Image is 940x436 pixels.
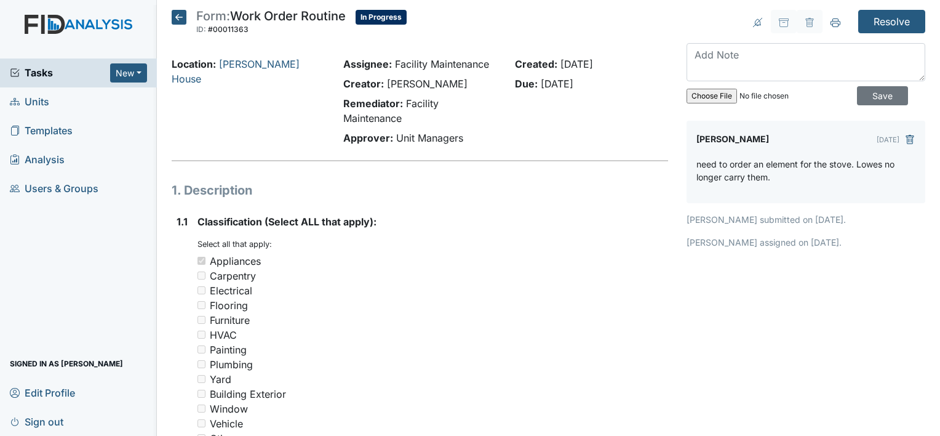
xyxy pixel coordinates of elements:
div: Appliances [210,254,261,268]
h1: 1. Description [172,181,668,200]
span: [DATE] [541,78,573,90]
strong: Remediator: [343,97,403,110]
input: Save [857,86,908,105]
div: Yard [210,372,231,387]
input: Flooring [197,301,205,309]
div: Building Exterior [210,387,286,402]
input: Yard [197,375,205,383]
span: Facility Maintenance [395,58,489,70]
span: Classification (Select ALL that apply): [197,216,376,228]
input: Furniture [197,316,205,324]
span: Edit Profile [10,383,75,402]
input: Building Exterior [197,390,205,398]
div: Vehicle [210,416,243,431]
span: Analysis [10,150,65,169]
p: need to order an element for the stove. Lowes no longer carry them. [696,158,915,184]
span: [PERSON_NAME] [387,78,468,90]
div: HVAC [210,328,237,342]
span: #00011363 [208,25,249,34]
div: Plumbing [210,357,253,372]
p: [PERSON_NAME] submitted on [DATE]. [687,213,925,226]
div: Window [210,402,248,416]
strong: Location: [172,58,216,70]
small: [DATE] [877,135,899,144]
span: Form: [196,9,230,23]
strong: Creator: [343,78,384,90]
span: Users & Groups [10,179,98,198]
label: [PERSON_NAME] [696,131,769,148]
label: 1.1 [177,214,188,229]
div: Furniture [210,313,250,328]
input: Window [197,405,205,413]
div: Flooring [210,298,248,313]
a: [PERSON_NAME] House [172,58,300,85]
strong: Approver: [343,132,393,144]
strong: Due: [515,78,538,90]
p: [PERSON_NAME] assigned on [DATE]. [687,236,925,249]
input: Carpentry [197,272,205,280]
small: Select all that apply: [197,240,272,249]
span: [DATE] [560,58,593,70]
span: Units [10,92,49,111]
input: Resolve [858,10,925,33]
input: Painting [197,345,205,353]
span: Signed in as [PERSON_NAME] [10,354,123,373]
div: Electrical [210,283,252,298]
input: Vehicle [197,419,205,427]
div: Painting [210,342,247,357]
span: Unit Managers [396,132,463,144]
button: New [110,63,147,83]
span: ID: [196,25,206,34]
div: Carpentry [210,268,256,283]
span: Sign out [10,412,63,431]
strong: Assignee: [343,58,392,70]
span: In Progress [356,10,407,25]
strong: Created: [515,58,557,70]
span: Templates [10,121,73,140]
a: Tasks [10,65,110,80]
input: HVAC [197,331,205,339]
div: Work Order Routine [196,10,346,37]
input: Electrical [197,286,205,294]
input: Appliances [197,257,205,265]
input: Plumbing [197,360,205,368]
